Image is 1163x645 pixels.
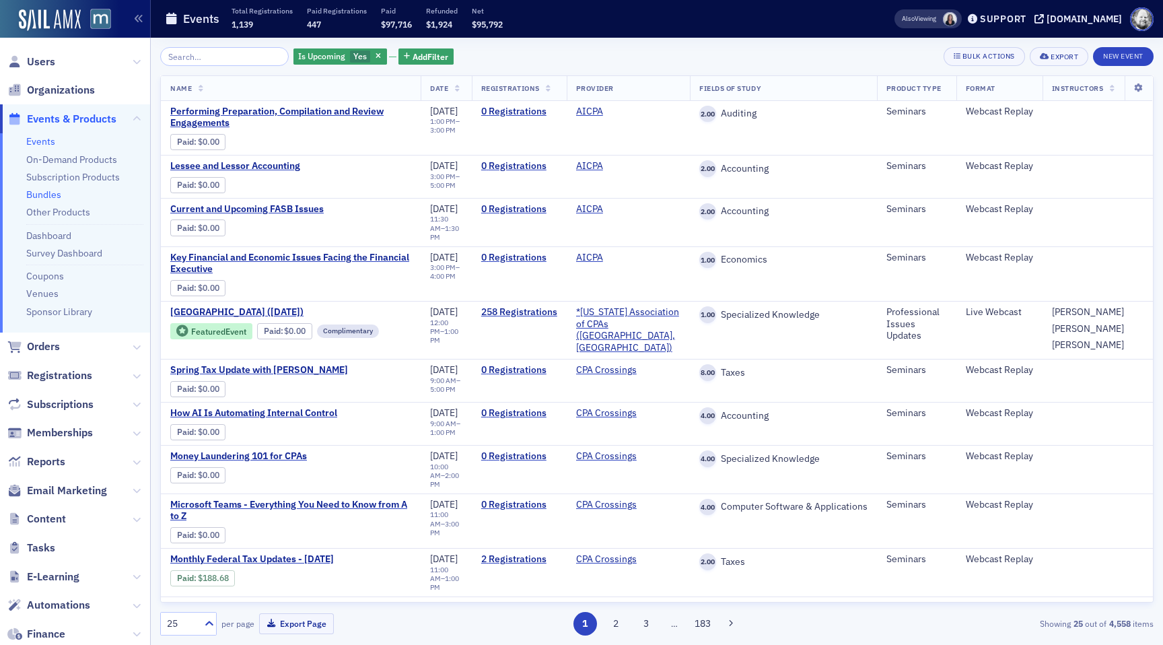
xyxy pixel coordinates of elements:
div: Seminars [886,553,947,566]
div: Featured Event [170,323,252,340]
span: Content [27,512,66,527]
a: Memberships [7,426,93,440]
time: 9:00 AM [430,376,456,385]
time: 5:00 PM [430,384,456,394]
img: SailAMX [19,9,81,31]
button: 183 [691,612,715,636]
span: … [665,617,684,630]
span: Tasks [27,541,55,555]
span: Orders [27,339,60,354]
a: Paid [177,530,194,540]
div: Yes [293,48,387,65]
a: Money Laundering 101 for CPAs [170,450,396,463]
span: CPA Crossings [576,407,661,419]
span: $0.00 [198,530,219,540]
span: Economics [716,254,767,266]
div: Support [980,13,1026,25]
a: 0 Registrations [481,499,557,511]
a: Email Marketing [7,483,107,498]
time: 1:00 PM [430,327,458,345]
a: E-Learning [7,570,79,584]
a: 258 Registrations [481,306,557,318]
span: 2.00 [699,160,716,177]
span: [DATE] [430,601,458,613]
span: 4.00 [699,407,716,424]
div: Webcast Replay [966,364,1033,376]
a: Monthly Federal Tax Updates - [DATE] [170,553,396,566]
div: – [430,318,462,345]
span: $0.00 [198,137,219,147]
p: Net [472,6,503,15]
span: $0.00 [198,223,219,233]
a: Events & Products [7,112,116,127]
button: [DOMAIN_NAME] [1034,14,1127,24]
div: [PERSON_NAME] [1052,306,1124,318]
div: Webcast Replay [966,553,1033,566]
div: Paid: 260 - $0 [257,323,312,339]
a: Paid [177,137,194,147]
div: – [430,419,462,437]
a: CPA Crossings [576,553,637,566]
a: CPA Crossings [576,450,637,463]
div: Paid: 0 - $0 [170,134,225,150]
a: Current and Upcoming FASB Issues [170,203,396,215]
p: Paid Registrations [307,6,367,15]
div: Export [1051,53,1078,61]
span: $1,924 [426,19,452,30]
time: 3:00 PM [430,172,456,181]
a: Orders [7,339,60,354]
div: Webcast Replay [966,407,1033,419]
a: AICPA [576,252,603,264]
span: [DATE] [430,306,458,318]
div: [DOMAIN_NAME] [1047,13,1122,25]
div: Complimentary [317,325,379,338]
span: Profile [1130,7,1154,31]
span: [DATE] [430,160,458,172]
time: 1:00 PM [430,574,459,592]
div: Paid: 0 - $0 [170,177,225,193]
a: Users [7,55,55,69]
a: [GEOGRAPHIC_DATA] ([DATE]) [170,306,411,318]
span: Kelly Brown [943,12,957,26]
span: CPA Crossings [576,364,661,376]
span: [DATE] [430,203,458,215]
span: CPA Crossings [576,499,661,511]
span: Monthly Federal Tax Updates - September 2025 [170,553,396,566]
span: [DATE] [430,553,458,565]
div: Paid: 0 - $0 [170,527,225,543]
div: Webcast Replay [966,499,1033,511]
span: Subscriptions [27,397,94,412]
a: Paid [177,384,194,394]
strong: 25 [1071,617,1085,630]
span: CPA Crossings [576,553,661,566]
span: Name [170,83,192,93]
a: 0 Registrations [481,364,557,376]
a: Paid [177,573,194,583]
a: 0 Registrations [481,106,557,118]
a: View Homepage [81,9,111,32]
button: 3 [635,612,658,636]
a: 0 Registrations [481,407,557,419]
time: 2:00 PM [430,471,459,489]
span: Provider [576,83,614,93]
a: AICPA [576,106,603,118]
span: 2.00 [699,106,716,123]
button: Bulk Actions [944,47,1025,66]
span: Format [966,83,995,93]
button: Export Page [259,613,334,634]
span: $0.00 [284,326,306,336]
p: Paid [381,6,412,15]
strong: 4,558 [1106,617,1133,630]
div: Seminars [886,160,947,172]
span: Add Filter [413,50,448,63]
span: Email Marketing [27,483,107,498]
div: [PERSON_NAME] [1052,323,1124,335]
span: Accounting [716,163,769,175]
span: Viewing [902,14,936,24]
a: [PERSON_NAME] [1052,339,1124,351]
time: 5:00 PM [430,180,456,190]
time: 9:00 AM [430,419,456,428]
div: 25 [167,617,197,631]
span: Auditing [716,108,756,120]
span: Lessee and Lessor Accounting [170,160,396,172]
